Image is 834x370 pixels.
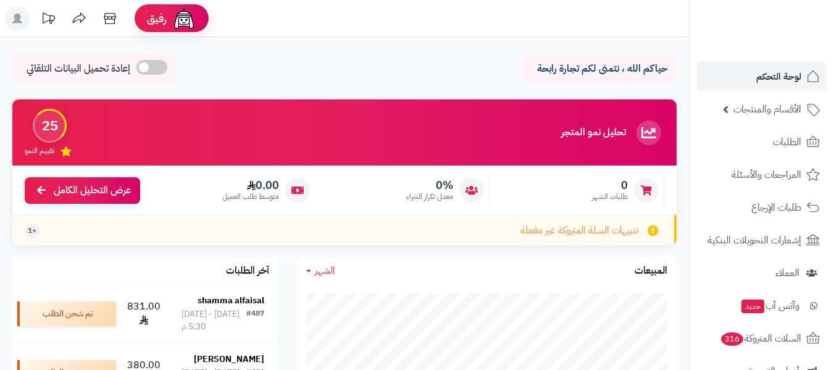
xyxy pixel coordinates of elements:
[306,264,335,278] a: الشهر
[33,6,64,34] a: تحديثات المنصة
[406,191,453,202] span: معدل تكرار الشراء
[27,62,130,76] span: إعادة تحميل البيانات التلقائي
[697,225,827,255] a: إشعارات التحويلات البنكية
[707,232,801,249] span: إشعارات التحويلات البنكية
[54,183,131,198] span: عرض التحليل الكامل
[520,224,638,238] span: تنبيهات السلة المتروكة غير مفعلة
[561,127,626,138] h3: تحليل نمو المتجر
[315,263,335,278] span: الشهر
[697,62,827,91] a: لوحة التحكم
[592,179,628,192] span: 0
[697,258,827,288] a: العملاء
[226,266,269,277] h3: آخر الطلبات
[406,179,453,192] span: 0%
[697,324,827,353] a: السلات المتروكة316
[721,332,743,346] span: 316
[181,308,246,333] div: [DATE] - [DATE] 5:30 م
[635,266,667,277] h3: المبيعات
[25,177,140,204] a: عرض التحليل الكامل
[222,179,279,192] span: 0.00
[741,300,764,313] span: جديد
[697,291,827,321] a: وآتس آبجديد
[194,353,264,366] strong: [PERSON_NAME]
[775,264,799,282] span: العملاء
[751,199,801,216] span: طلبات الإرجاع
[198,294,264,307] strong: shamma alfaisal
[17,301,116,326] div: تم شحن الطلب
[222,191,279,202] span: متوسط طلب العميل
[697,127,827,157] a: الطلبات
[246,308,264,333] div: #487
[720,330,801,347] span: السلات المتروكة
[732,166,801,183] span: المراجعات والأسئلة
[147,11,167,26] span: رفيق
[756,68,801,85] span: لوحة التحكم
[25,146,54,156] span: تقييم النمو
[733,101,801,118] span: الأقسام والمنتجات
[532,62,667,76] p: حياكم الله ، نتمنى لكم تجارة رابحة
[740,297,799,314] span: وآتس آب
[121,285,167,343] td: 831.00
[172,6,196,31] img: ai-face.png
[697,193,827,222] a: طلبات الإرجاع
[697,160,827,190] a: المراجعات والأسئلة
[773,133,801,151] span: الطلبات
[592,191,628,202] span: طلبات الشهر
[28,225,36,236] span: +1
